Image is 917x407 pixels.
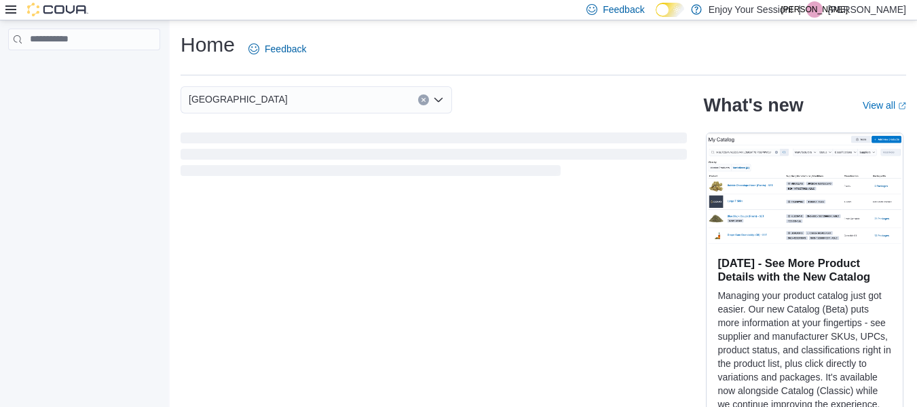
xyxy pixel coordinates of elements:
[265,42,306,56] span: Feedback
[828,1,906,18] p: [PERSON_NAME]
[898,102,906,110] svg: External link
[703,94,803,116] h2: What's new
[863,100,906,111] a: View allExternal link
[781,1,848,18] span: [PERSON_NAME]
[656,3,684,17] input: Dark Mode
[717,256,892,283] h3: [DATE] - See More Product Details with the New Catalog
[806,1,823,18] div: Justyn O'Toole
[243,35,312,63] a: Feedback
[27,3,88,16] img: Cova
[603,3,644,16] span: Feedback
[181,135,687,179] span: Loading
[709,1,793,18] p: Enjoy Your Session!
[433,94,444,105] button: Open list of options
[418,94,429,105] button: Clear input
[181,31,235,58] h1: Home
[8,53,160,86] nav: Complex example
[189,91,288,107] span: [GEOGRAPHIC_DATA]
